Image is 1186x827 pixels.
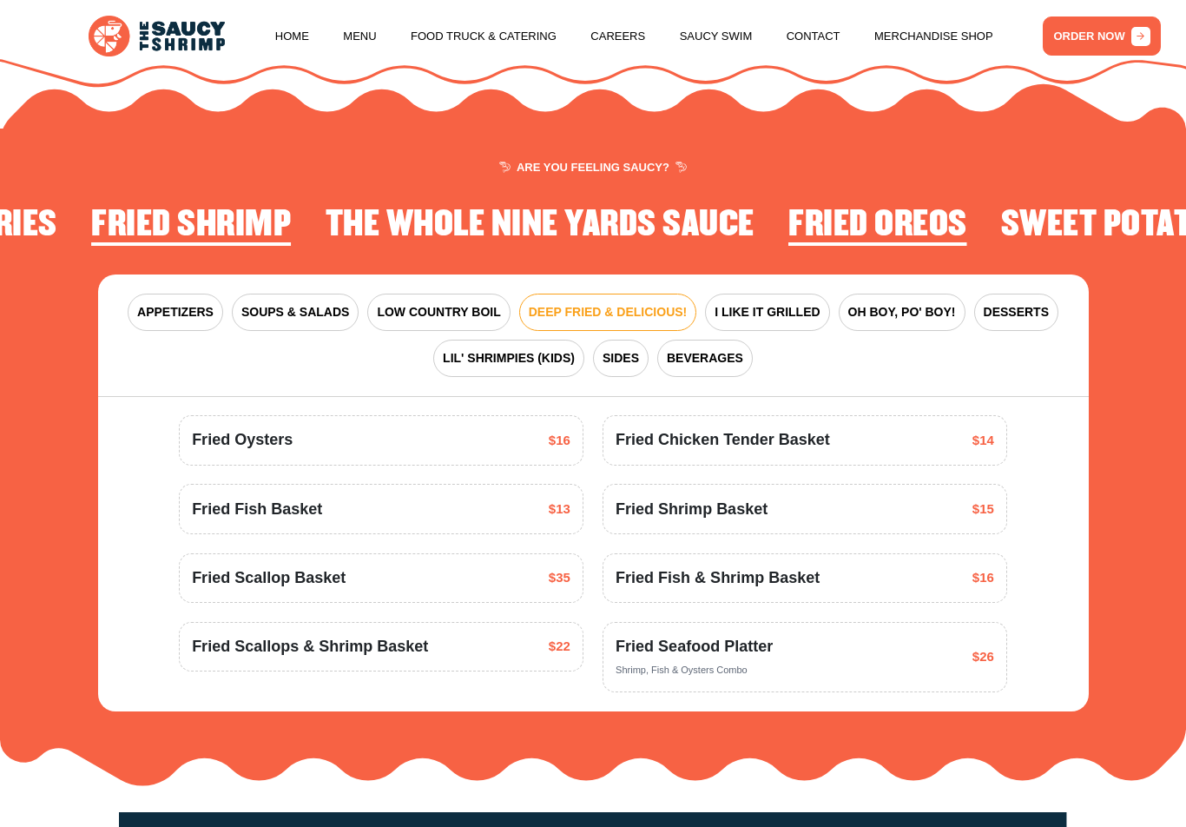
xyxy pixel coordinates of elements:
[972,500,994,519] span: $15
[549,431,570,451] span: $16
[192,635,428,658] span: Fried Scallops & Shrimp Basket
[232,294,359,331] button: SOUPS & SALADS
[984,303,1049,321] span: DESSERTS
[788,206,967,249] li: 3 of 4
[788,206,967,245] h2: Fried Oreos
[275,3,309,69] a: Home
[839,294,965,331] button: OH BOY, PO' BOY!
[499,162,687,173] span: ARE YOU FEELING SAUCY?
[343,3,376,69] a: Menu
[616,498,768,521] span: Fried Shrimp Basket
[972,431,994,451] span: $14
[848,303,956,321] span: OH BOY, PO' BOY!
[241,303,349,321] span: SOUPS & SALADS
[549,568,570,588] span: $35
[974,294,1058,331] button: DESSERTS
[603,349,639,367] span: SIDES
[590,3,645,69] a: Careers
[667,349,743,367] span: BEVERAGES
[1043,17,1162,56] a: ORDER NOW
[529,303,688,321] span: DEEP FRIED & DELICIOUS!
[972,647,994,667] span: $26
[616,665,748,675] span: Shrimp, Fish & Oysters Combo
[326,206,754,249] li: 2 of 4
[593,340,649,377] button: SIDES
[549,637,570,657] span: $22
[192,428,293,452] span: Fried Oysters
[705,294,829,331] button: I LIKE IT GRILLED
[616,566,820,590] span: Fried Fish & Shrimp Basket
[128,294,223,331] button: APPETIZERS
[192,498,322,521] span: Fried Fish Basket
[433,340,584,377] button: LIL' SHRIMPIES (KIDS)
[91,206,291,245] h2: Fried Shrimp
[787,3,840,69] a: Contact
[616,428,830,452] span: Fried Chicken Tender Basket
[137,303,214,321] span: APPETIZERS
[972,568,994,588] span: $16
[192,566,346,590] span: Fried Scallop Basket
[91,206,291,249] li: 1 of 4
[657,340,753,377] button: BEVERAGES
[519,294,697,331] button: DEEP FRIED & DELICIOUS!
[326,206,754,245] h2: The Whole Nine Yards Sauce
[549,500,570,519] span: $13
[367,294,510,331] button: LOW COUNTRY BOIL
[89,16,226,57] img: logo
[411,3,557,69] a: Food Truck & Catering
[377,303,500,321] span: LOW COUNTRY BOIL
[680,3,753,69] a: Saucy Swim
[616,635,773,658] span: Fried Seafood Platter
[874,3,993,69] a: Merchandise Shop
[715,303,820,321] span: I LIKE IT GRILLED
[443,349,575,367] span: LIL' SHRIMPIES (KIDS)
